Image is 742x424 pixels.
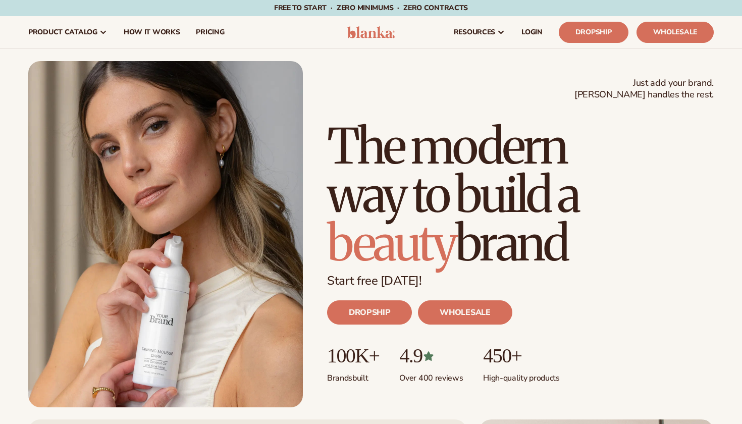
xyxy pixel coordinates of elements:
[327,345,379,367] p: 100K+
[483,367,559,384] p: High-quality products
[327,274,714,288] p: Start free [DATE]!
[20,16,116,48] a: product catalog
[116,16,188,48] a: How It Works
[454,28,495,36] span: resources
[188,16,232,48] a: pricing
[521,28,543,36] span: LOGIN
[574,77,714,101] span: Just add your brand. [PERSON_NAME] handles the rest.
[124,28,180,36] span: How It Works
[327,300,412,325] a: DROPSHIP
[327,122,714,268] h1: The modern way to build a brand
[28,28,97,36] span: product catalog
[196,28,224,36] span: pricing
[418,300,512,325] a: WHOLESALE
[637,22,714,43] a: Wholesale
[399,367,463,384] p: Over 400 reviews
[399,345,463,367] p: 4.9
[327,367,379,384] p: Brands built
[327,213,455,274] span: beauty
[513,16,551,48] a: LOGIN
[28,61,303,407] img: Blanka hero private label beauty Female holding tanning mousse
[559,22,628,43] a: Dropship
[483,345,559,367] p: 450+
[347,26,395,38] img: logo
[446,16,513,48] a: resources
[274,3,468,13] span: Free to start · ZERO minimums · ZERO contracts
